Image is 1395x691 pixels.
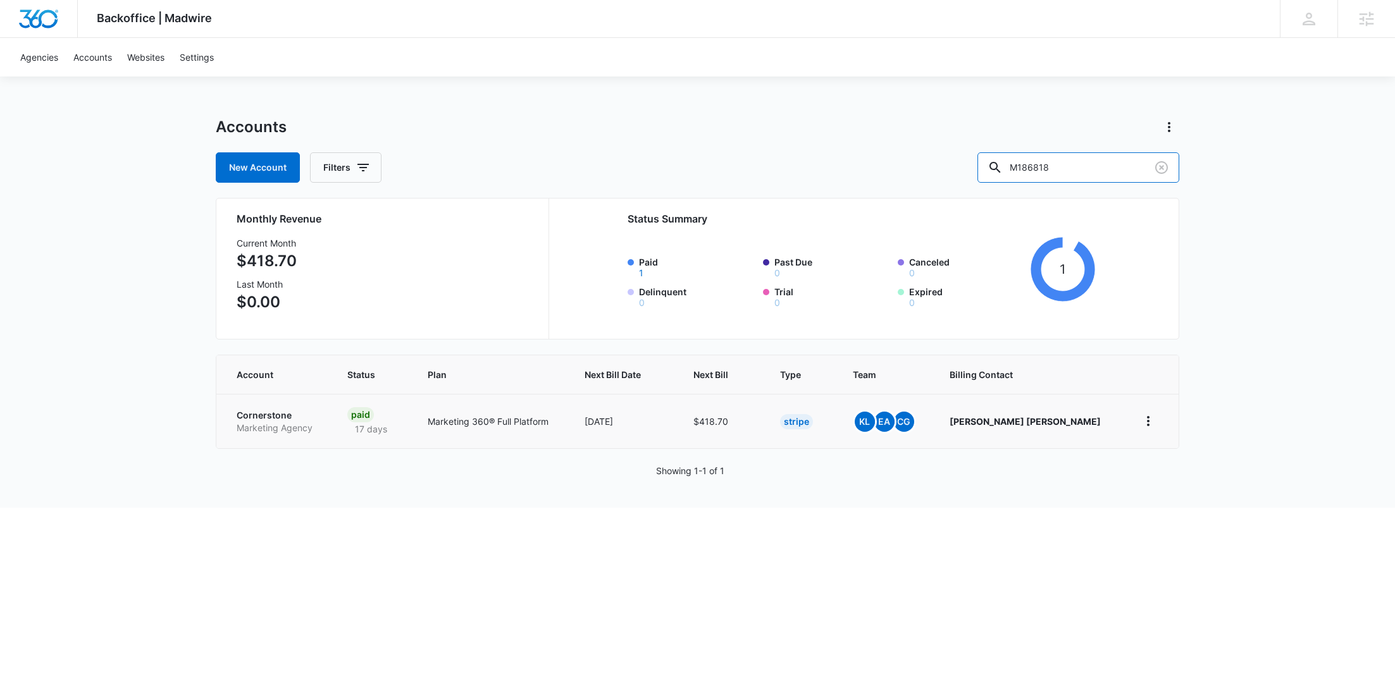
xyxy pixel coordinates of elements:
[853,368,902,381] span: Team
[639,269,643,278] button: Paid
[1060,261,1065,277] tspan: 1
[237,236,297,250] h3: Current Month
[347,422,395,436] p: 17 days
[216,118,287,137] h1: Accounts
[874,412,895,432] span: EA
[678,394,765,448] td: $418.70
[950,416,1101,427] strong: [PERSON_NAME] [PERSON_NAME]
[97,11,212,25] span: Backoffice | Madwire
[569,394,678,448] td: [DATE]
[639,285,755,307] label: Delinquent
[237,291,297,314] p: $0.00
[628,211,1095,226] h2: Status Summary
[66,38,120,76] a: Accounts
[13,38,66,76] a: Agencies
[639,255,755,278] label: Paid
[310,152,381,183] button: Filters
[172,38,221,76] a: Settings
[237,409,317,422] p: Cornerstone
[780,414,813,429] div: Stripe
[237,250,297,272] p: $418.70
[909,255,1026,278] label: Canceled
[237,422,317,434] p: Marketing Agency
[774,255,891,278] label: Past Due
[120,38,172,76] a: Websites
[977,152,1179,183] input: Search
[237,211,533,226] h2: Monthly Revenue
[774,285,891,307] label: Trial
[428,368,554,381] span: Plan
[237,278,297,291] h3: Last Month
[855,412,875,432] span: KL
[1151,157,1172,178] button: Clear
[428,415,554,428] p: Marketing 360® Full Platform
[237,368,299,381] span: Account
[780,368,803,381] span: Type
[894,412,914,432] span: CG
[1138,411,1158,431] button: home
[237,409,317,434] a: CornerstoneMarketing Agency
[1159,117,1179,137] button: Actions
[216,152,300,183] a: New Account
[656,464,724,477] p: Showing 1-1 of 1
[347,407,374,422] div: Paid
[347,368,380,381] span: Status
[585,368,645,381] span: Next Bill Date
[693,368,731,381] span: Next Bill
[909,285,1026,307] label: Expired
[950,368,1108,381] span: Billing Contact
